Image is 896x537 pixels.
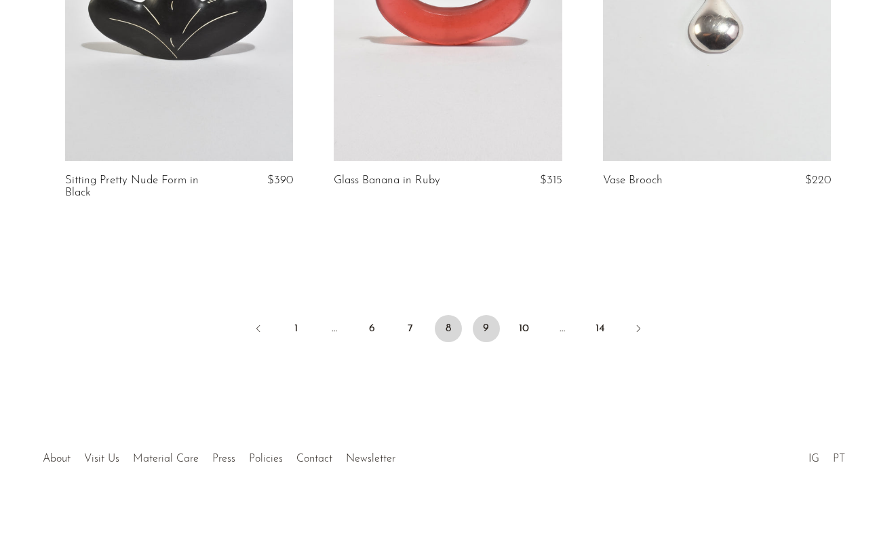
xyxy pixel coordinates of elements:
a: Vase Brooch [603,174,663,187]
span: $220 [805,174,831,186]
a: 1 [283,315,310,342]
ul: Social Medias [802,443,852,468]
span: 8 [435,315,462,342]
span: … [321,315,348,342]
a: Contact [296,453,332,464]
span: $315 [540,174,562,186]
a: 10 [511,315,538,342]
a: IG [809,453,819,464]
a: Previous [245,315,272,345]
a: Material Care [133,453,199,464]
a: 14 [587,315,614,342]
a: Glass Banana in Ruby [334,174,440,187]
a: About [43,453,71,464]
a: Next [625,315,652,345]
a: Sitting Pretty Nude Form in Black [65,174,216,200]
a: 7 [397,315,424,342]
a: 6 [359,315,386,342]
ul: Quick links [36,443,402,468]
a: 9 [473,315,500,342]
a: Policies [249,453,283,464]
a: Press [212,453,235,464]
a: Visit Us [84,453,119,464]
span: … [549,315,576,342]
a: PT [833,453,845,464]
span: $390 [267,174,293,186]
